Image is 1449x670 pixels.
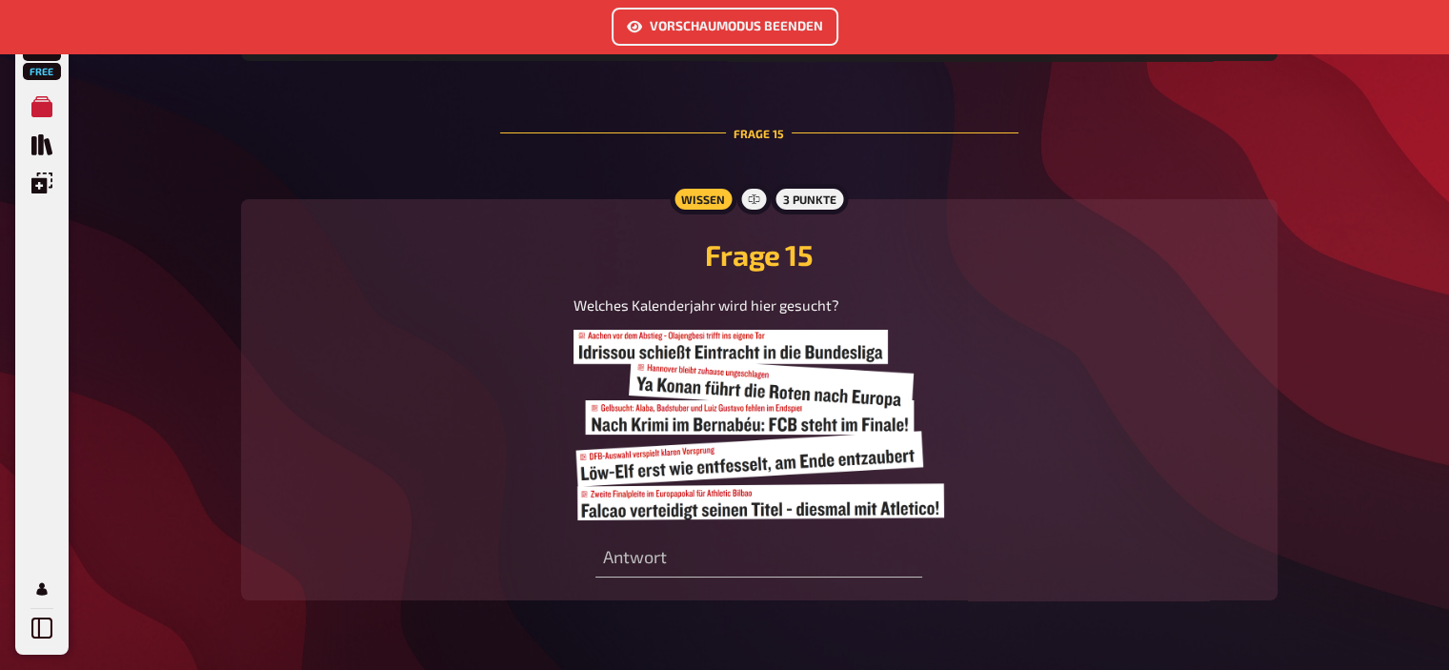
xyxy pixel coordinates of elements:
div: Wissen [670,184,736,214]
input: Antwort [595,539,922,578]
a: Meine Quizze [23,88,61,126]
a: Profil [23,570,61,608]
a: Quiz Sammlung [23,126,61,164]
span: Free [25,66,59,77]
div: Frage 15 [500,79,1018,188]
a: Einblendungen [23,164,61,202]
div: 3 Punkte [772,184,848,214]
span: Welches Kalenderjahr wird hier gesucht? [574,296,839,314]
h2: Frage 15 [264,237,1255,272]
img: image [574,330,943,520]
button: Vorschaumodus beenden [612,8,838,46]
a: Vorschaumodus beenden [612,20,838,37]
